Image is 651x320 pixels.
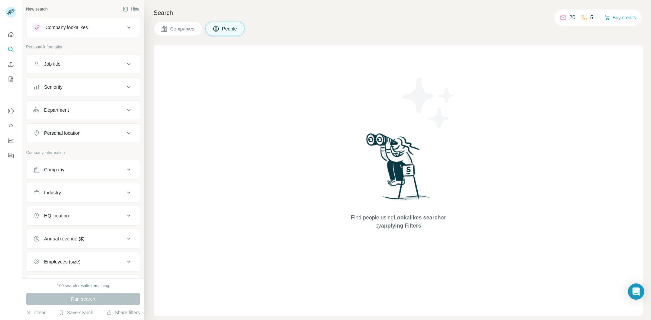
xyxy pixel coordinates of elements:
span: Lookalikes search [394,215,441,220]
div: Department [44,107,69,113]
button: Personal location [26,125,140,141]
p: Personal information [26,44,140,50]
button: Search [5,43,16,56]
button: Quick start [5,28,16,41]
div: Open Intercom Messenger [628,283,644,300]
span: Companies [170,25,195,32]
button: Dashboard [5,134,16,147]
button: Industry [26,185,140,201]
button: Hide [118,4,144,14]
button: Buy credits [605,13,636,22]
button: Company [26,162,140,178]
button: Technologies [26,277,140,293]
h4: Search [154,8,643,18]
img: Surfe Illustration - Woman searching with binoculars [363,131,434,207]
div: Job title [44,61,60,67]
button: Company lookalikes [26,19,140,36]
button: Employees (size) [26,254,140,270]
p: 20 [569,14,575,22]
span: Find people using or by [344,214,452,230]
button: Use Surfe on LinkedIn [5,105,16,117]
button: My lists [5,73,16,85]
button: Save search [59,309,93,316]
div: New search [26,6,47,12]
button: Feedback [5,149,16,162]
div: Seniority [44,84,62,90]
div: Employees (size) [44,258,80,265]
button: Use Surfe API [5,120,16,132]
div: Company lookalikes [45,24,88,31]
button: Clear [26,309,45,316]
div: HQ location [44,212,69,219]
button: Enrich CSV [5,58,16,70]
p: Company information [26,150,140,156]
p: 5 [590,14,593,22]
button: Annual revenue ($) [26,231,140,247]
div: 100 search results remaining [57,283,109,289]
button: Share filters [106,309,140,316]
div: Personal location [44,130,80,136]
button: HQ location [26,208,140,224]
button: Seniority [26,79,140,95]
span: People [222,25,238,32]
img: Surfe Illustration - Stars [398,72,459,133]
button: Department [26,102,140,118]
button: Job title [26,56,140,72]
div: Industry [44,189,61,196]
div: Annual revenue ($) [44,235,84,242]
span: applying Filters [381,223,421,229]
div: Company [44,166,64,173]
